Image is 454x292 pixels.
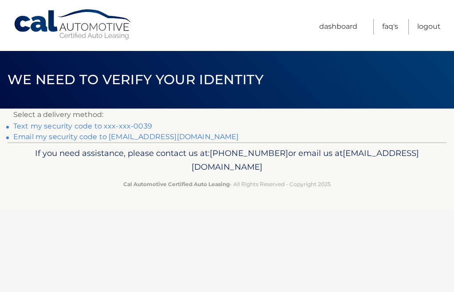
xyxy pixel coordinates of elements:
[13,9,133,40] a: Cal Automotive
[382,19,398,35] a: FAQ's
[123,181,230,187] strong: Cal Automotive Certified Auto Leasing
[210,148,288,158] span: [PHONE_NUMBER]
[21,179,433,189] p: - All Rights Reserved - Copyright 2025
[21,146,433,175] p: If you need assistance, please contact us at: or email us at
[8,71,263,88] span: We need to verify your identity
[13,122,152,130] a: Text my security code to xxx-xxx-0039
[13,132,239,141] a: Email my security code to [EMAIL_ADDRESS][DOMAIN_NAME]
[13,109,441,121] p: Select a delivery method:
[319,19,357,35] a: Dashboard
[417,19,441,35] a: Logout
